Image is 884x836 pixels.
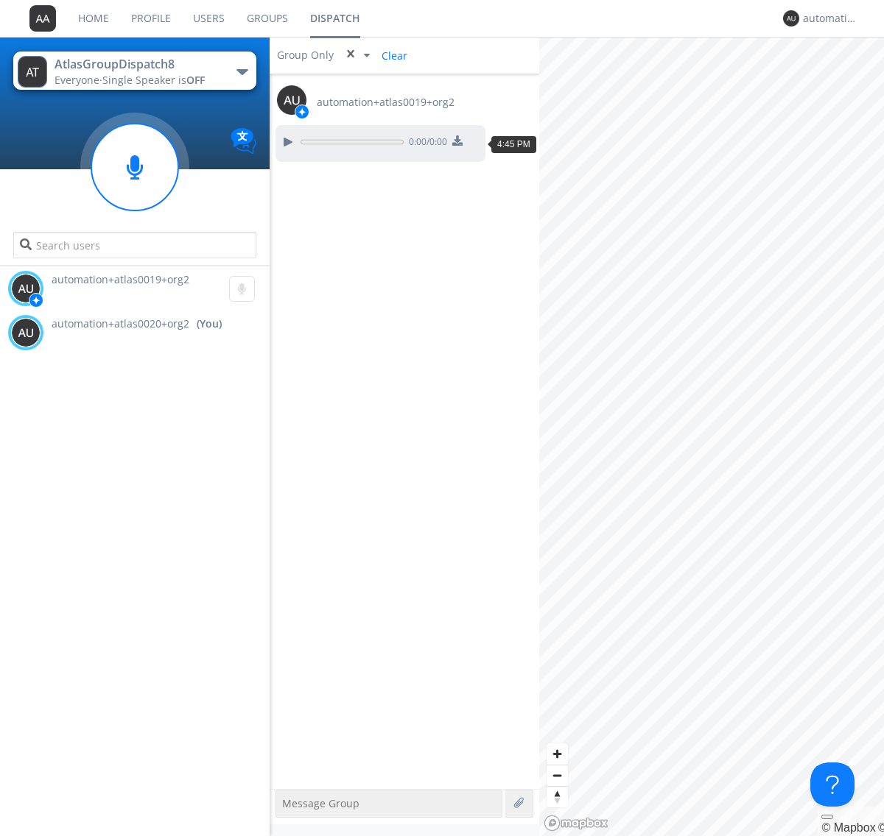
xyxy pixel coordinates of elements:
[231,128,256,154] img: Translation enabled
[11,318,41,347] img: 373638.png
[29,5,56,32] img: 373638.png
[317,95,455,110] span: automation+atlas0019+org2
[544,815,608,832] a: Mapbox logo
[497,139,530,149] span: 4:45 PM
[452,135,463,146] img: download media button
[547,765,568,786] button: Zoom out
[52,316,189,331] span: automation+atlas0020+org2
[547,786,568,807] button: Reset bearing to north
[821,815,833,819] button: Toggle attribution
[810,762,855,807] iframe: Toggle Customer Support
[52,272,189,286] span: automation+atlas0019+org2
[803,11,858,26] div: automation+atlas0020+org2
[13,52,256,90] button: AtlasGroupDispatch8Everyone·Single Speaker isOFF
[277,48,336,63] div: Group Only
[13,232,256,258] input: Search users
[277,85,306,115] img: 373638.png
[821,821,875,834] a: Mapbox
[55,56,220,73] div: AtlasGroupDispatch8
[55,73,220,88] div: Everyone ·
[102,73,205,87] span: Single Speaker is
[197,316,222,331] div: (You)
[11,274,41,303] img: 373638.png
[547,743,568,765] button: Zoom in
[547,787,568,807] span: Reset bearing to north
[186,73,205,87] span: OFF
[18,56,47,88] img: 373638.png
[783,10,799,26] img: 373638.png
[373,44,413,66] span: Clear
[404,135,447,152] span: 0:00 / 0:00
[547,765,568,786] span: Zoom out
[364,54,370,57] img: caret-down-sm.svg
